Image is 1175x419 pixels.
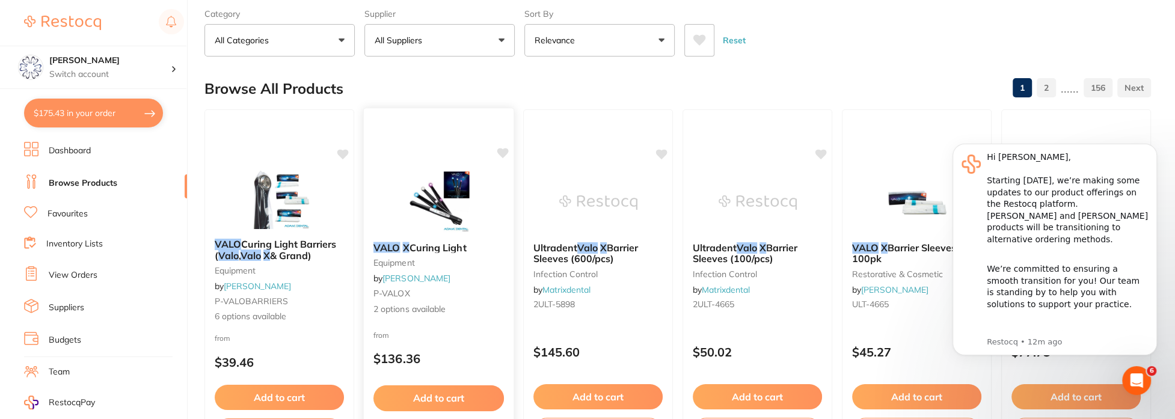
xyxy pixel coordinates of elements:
a: 1 [1013,76,1032,100]
a: Browse Products [49,177,117,189]
span: Curing Light [410,241,467,253]
div: Simply reply to this message and we’ll be in touch to guide you through these next steps. We are ... [52,191,213,261]
p: Relevance [535,34,580,46]
span: by [852,284,928,295]
span: P-VALOBARRIERS [215,296,288,307]
span: 2ULT-4665 [693,299,734,310]
button: Add to cart [373,385,504,411]
button: Add to cart [215,385,344,410]
p: Switch account [49,69,171,81]
button: Reset [719,24,749,57]
a: RestocqPay [24,396,95,409]
em: Valo [218,249,239,261]
em: VALO [373,241,400,253]
small: equipment [373,258,504,268]
a: Restocq Logo [24,9,101,37]
a: [PERSON_NAME] [382,273,450,284]
img: Restocq Logo [24,16,101,30]
p: $39.46 [215,355,344,369]
span: Ultradent [693,242,737,254]
img: RestocqPay [24,396,38,409]
button: $175.43 in your order [24,99,163,127]
button: All Categories [204,24,355,57]
p: ...... [1061,81,1079,95]
a: Dashboard [49,145,91,157]
span: Barrier Sleeves (100/pcs) [693,242,797,265]
span: Barrier Sleeves 100pk [852,242,956,265]
img: Ultradent Valo X Barrier Sleeves (100/pcs) [719,173,797,233]
b: Ultradent Valo X Barrier Sleeves (600/pcs) [533,242,663,265]
button: Add to cart [693,384,822,409]
button: Add to cart [533,384,663,409]
em: X [402,241,409,253]
em: X [600,242,607,254]
em: VALO [852,242,879,254]
em: X [263,249,270,261]
iframe: Intercom notifications message [934,126,1175,387]
button: Add to cart [1011,384,1141,409]
span: P-VALOX [373,288,410,299]
p: $45.27 [852,345,981,359]
p: $145.60 [533,345,663,359]
span: from [215,334,230,343]
span: 6 [1147,366,1156,376]
p: All Categories [215,34,274,46]
b: VALO X Curing Light [373,242,504,253]
a: Inventory Lists [46,238,103,250]
button: All Suppliers [364,24,515,57]
a: Suppliers [49,302,84,314]
button: Add to cart [852,384,981,409]
p: All Suppliers [375,34,427,46]
b: VALO X Barrier Sleeves 100pk [852,242,981,265]
p: $136.36 [373,352,504,365]
b: VALO Curing Light Barriers (Valo, Valo X & Grand) [215,239,344,261]
small: infection control [693,269,822,279]
em: X [881,242,888,254]
a: 2 [1037,76,1056,100]
label: Sort By [524,8,675,19]
span: Ultradent [533,242,577,254]
span: by [533,284,591,295]
small: equipment [215,266,344,275]
span: & Grand) [270,249,311,261]
h2: Browse All Products [204,81,343,97]
span: , [239,249,241,261]
span: 6 options available [215,311,344,323]
a: Budgets [49,334,81,346]
p: $50.02 [693,345,822,359]
em: Valo [737,242,757,254]
span: RestocqPay [49,397,95,409]
span: 2 options available [373,303,504,315]
a: [PERSON_NAME] [224,281,291,292]
small: infection control [533,269,663,279]
em: X [759,242,766,254]
img: VALO X Barrier Sleeves 100pk [878,173,956,233]
span: by [693,284,750,295]
span: by [373,273,450,284]
label: Category [204,8,355,19]
b: Ultradent Valo X Barrier Sleeves (100/pcs) [693,242,822,265]
span: Barrier Sleeves (600/pcs) [533,242,638,265]
a: 156 [1084,76,1112,100]
a: Matrixdental [702,284,750,295]
span: Curing Light Barriers ( [215,238,336,261]
span: 2ULT-5898 [533,299,575,310]
a: Team [49,366,70,378]
a: Favourites [48,208,88,220]
h4: Eumundi Dental [49,55,171,67]
em: Valo [577,242,598,254]
span: by [215,281,291,292]
img: VALO Curing Light Barriers (Valo, Valo X & Grand) [241,169,319,229]
span: ULT-4665 [852,299,889,310]
a: [PERSON_NAME] [861,284,928,295]
em: VALO [215,238,241,250]
a: Matrixdental [542,284,591,295]
em: Valo [241,249,261,261]
label: Supplier [364,8,515,19]
p: Message from Restocq, sent 12m ago [52,210,213,221]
